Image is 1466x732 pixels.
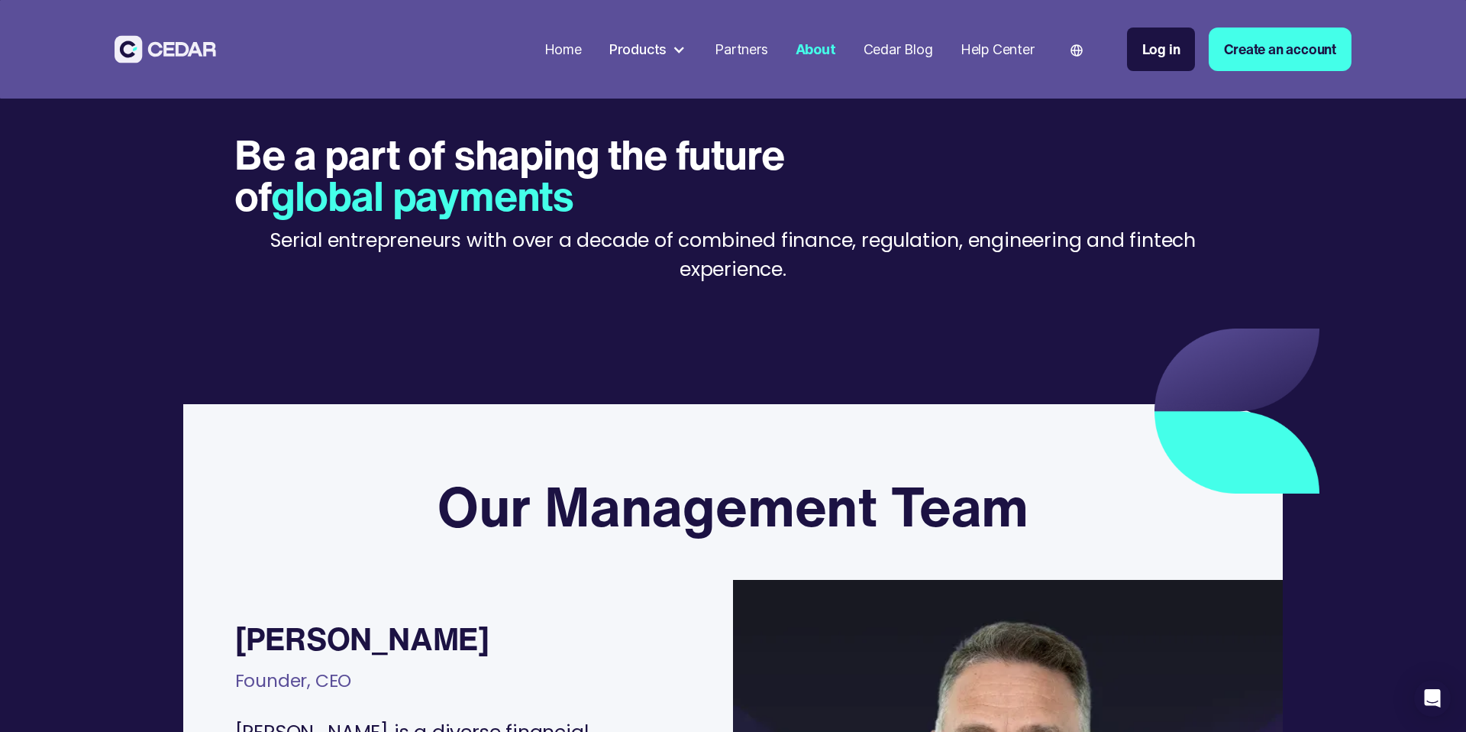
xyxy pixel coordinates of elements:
[234,226,1232,284] p: Serial entrepreneurs with over a decade of combined finance, regulation, engineering and fintech ...
[235,621,489,656] div: [PERSON_NAME]
[1127,28,1196,71] a: Log in
[1209,28,1351,71] a: Create an account
[234,134,832,216] h1: Be a part of shaping the future of
[602,32,694,66] div: Products
[1414,680,1451,717] div: Open Intercom Messenger
[708,31,774,67] a: Partners
[1142,39,1180,60] div: Log in
[1070,44,1083,57] img: world icon
[857,31,940,67] a: Cedar Blog
[235,660,352,714] div: Founder, CEO
[538,31,589,67] a: Home
[954,31,1041,67] a: Help Center
[715,39,767,60] div: Partners
[961,39,1035,60] div: Help Center
[609,39,667,60] div: Products
[438,473,1028,539] h3: Our Management Team
[864,39,933,60] div: Cedar Blog
[544,39,582,60] div: Home
[789,31,843,67] a: About
[796,39,836,60] div: About
[271,165,573,225] span: global payments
